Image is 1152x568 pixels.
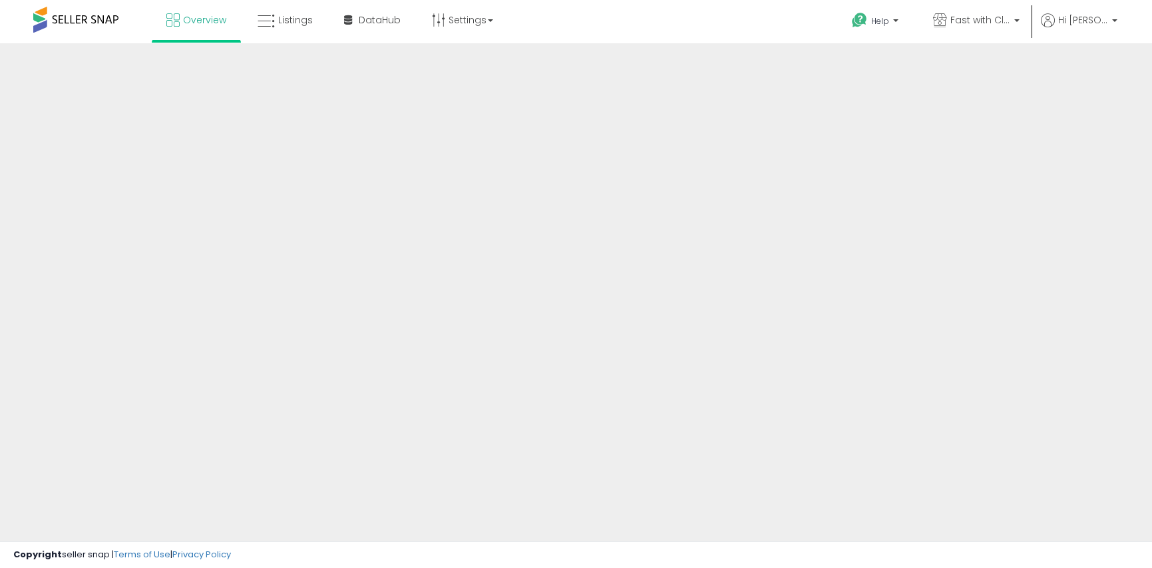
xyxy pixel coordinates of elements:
a: Help [841,2,912,43]
span: Overview [183,13,226,27]
span: Fast with Class [950,13,1010,27]
a: Terms of Use [114,548,170,561]
a: Privacy Policy [172,548,231,561]
span: Help [871,15,889,27]
span: Hi [PERSON_NAME] [1058,13,1108,27]
div: seller snap | | [13,549,231,561]
i: Get Help [851,12,868,29]
span: DataHub [359,13,401,27]
a: Hi [PERSON_NAME] [1041,13,1117,43]
strong: Copyright [13,548,62,561]
span: Listings [278,13,313,27]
